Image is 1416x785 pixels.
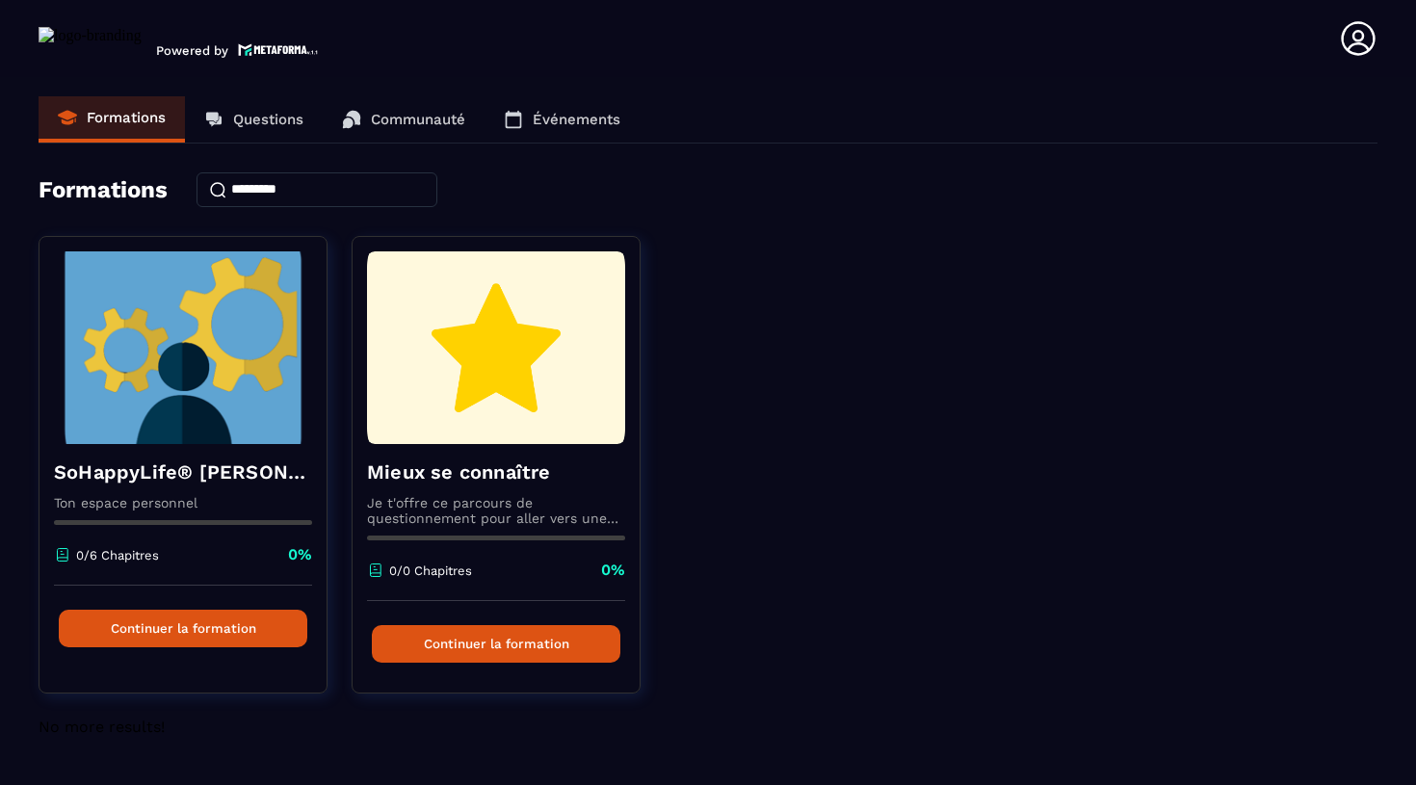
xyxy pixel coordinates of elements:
[601,560,625,581] p: 0%
[39,718,165,736] span: No more results!
[54,458,312,485] h4: SoHappyLife® [PERSON_NAME]
[238,41,319,58] img: logo
[76,548,159,563] p: 0/6 Chapitres
[54,495,312,510] p: Ton espace personnel
[39,176,168,203] h4: Formations
[39,236,352,718] a: formation-backgroundSoHappyLife® [PERSON_NAME]Ton espace personnel0/6 Chapitres0%Continuer la for...
[533,111,620,128] p: Événements
[54,251,312,444] img: formation-background
[59,610,307,647] button: Continuer la formation
[371,111,465,128] p: Communauté
[87,109,166,126] p: Formations
[367,458,625,485] h4: Mieux se connaître
[389,563,472,578] p: 0/0 Chapitres
[485,96,640,143] a: Événements
[367,495,625,526] p: Je t'offre ce parcours de questionnement pour aller vers une meilleure connaissance de toi et de ...
[288,544,312,565] p: 0%
[372,625,620,663] button: Continuer la formation
[185,96,323,143] a: Questions
[39,27,142,58] img: logo-branding
[156,43,228,58] p: Powered by
[367,251,625,444] img: formation-background
[323,96,485,143] a: Communauté
[233,111,303,128] p: Questions
[352,236,665,718] a: formation-backgroundMieux se connaîtreJe t'offre ce parcours de questionnement pour aller vers un...
[39,96,185,143] a: Formations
